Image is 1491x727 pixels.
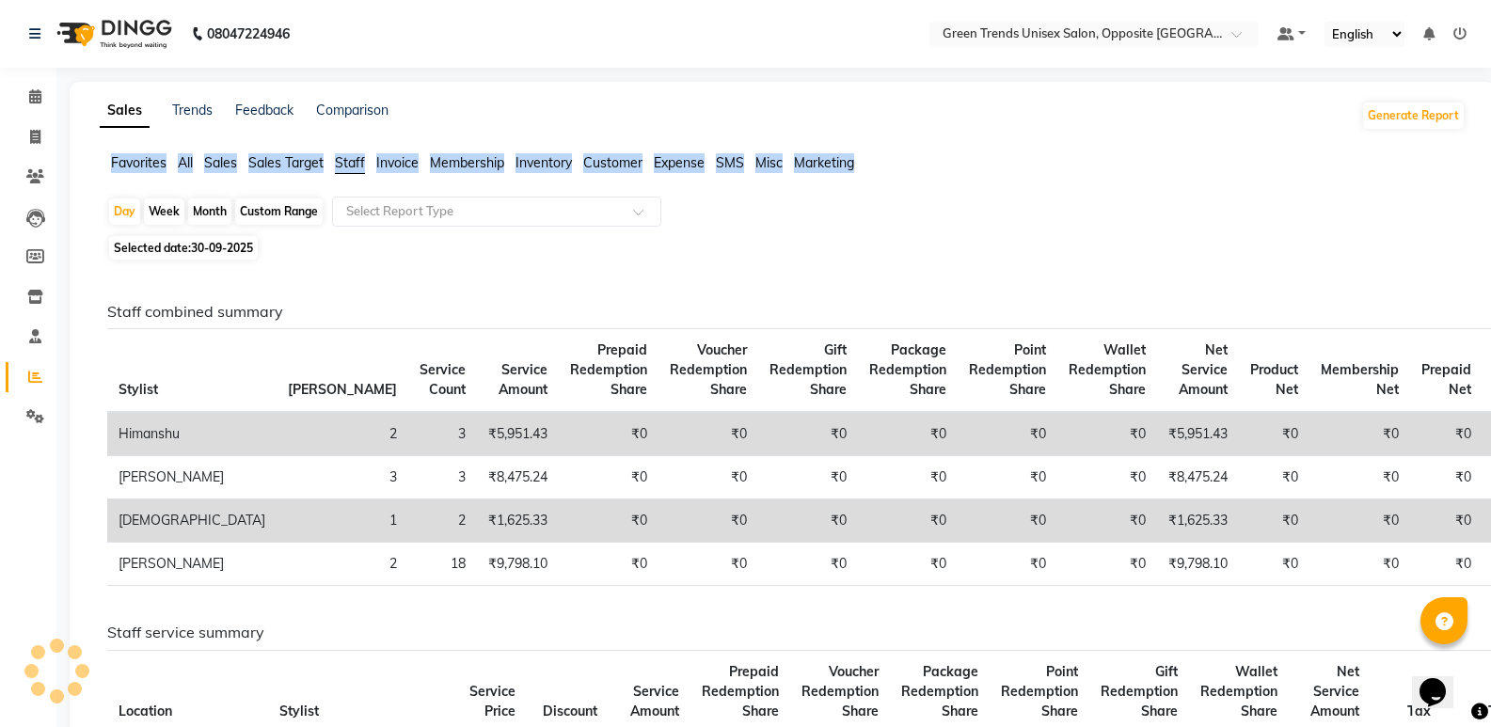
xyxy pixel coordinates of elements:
[1179,341,1228,398] span: Net Service Amount
[559,543,658,586] td: ₹0
[1239,456,1309,499] td: ₹0
[178,154,193,171] span: All
[858,456,958,499] td: ₹0
[755,154,783,171] span: Misc
[1410,456,1483,499] td: ₹0
[869,341,946,398] span: Package Redemption Share
[758,412,858,456] td: ₹0
[1410,499,1483,543] td: ₹0
[408,412,477,456] td: 3
[1057,456,1157,499] td: ₹0
[107,412,277,456] td: Himanshu
[477,499,559,543] td: ₹1,625.33
[1310,663,1359,719] span: Net Service Amount
[1363,103,1464,129] button: Generate Report
[858,543,958,586] td: ₹0
[477,456,559,499] td: ₹8,475.24
[144,198,184,225] div: Week
[316,102,389,119] a: Comparison
[235,102,293,119] a: Feedback
[658,456,758,499] td: ₹0
[204,154,237,171] span: Sales
[408,499,477,543] td: 2
[172,102,213,119] a: Trends
[1157,412,1239,456] td: ₹5,951.43
[654,154,705,171] span: Expense
[408,543,477,586] td: 18
[235,198,323,225] div: Custom Range
[1157,499,1239,543] td: ₹1,625.33
[1239,499,1309,543] td: ₹0
[107,624,1451,641] h6: Staff service summary
[969,341,1046,398] span: Point Redemption Share
[48,8,177,60] img: logo
[277,499,408,543] td: 1
[107,303,1451,321] h6: Staff combined summary
[477,412,559,456] td: ₹5,951.43
[477,543,559,586] td: ₹9,798.10
[1309,456,1410,499] td: ₹0
[1239,543,1309,586] td: ₹0
[1001,663,1078,719] span: Point Redemption Share
[1309,412,1410,456] td: ₹0
[716,154,744,171] span: SMS
[670,341,747,398] span: Voucher Redemption Share
[958,543,1057,586] td: ₹0
[1200,663,1277,719] span: Wallet Redemption Share
[1250,361,1298,398] span: Product Net
[107,456,277,499] td: [PERSON_NAME]
[119,381,158,398] span: Stylist
[1410,412,1483,456] td: ₹0
[1069,341,1146,398] span: Wallet Redemption Share
[858,412,958,456] td: ₹0
[559,456,658,499] td: ₹0
[758,456,858,499] td: ₹0
[658,543,758,586] td: ₹0
[758,543,858,586] td: ₹0
[858,499,958,543] td: ₹0
[119,703,172,719] span: Location
[1157,543,1239,586] td: ₹9,798.10
[658,499,758,543] td: ₹0
[107,499,277,543] td: [DEMOGRAPHIC_DATA]
[958,499,1057,543] td: ₹0
[1407,703,1431,719] span: Tax
[248,154,324,171] span: Sales Target
[191,241,253,255] span: 30-09-2025
[794,154,854,171] span: Marketing
[758,499,858,543] td: ₹0
[1421,361,1471,398] span: Prepaid Net
[958,412,1057,456] td: ₹0
[559,499,658,543] td: ₹0
[1309,543,1410,586] td: ₹0
[570,341,647,398] span: Prepaid Redemption Share
[207,8,290,60] b: 08047224946
[1412,652,1472,708] iframe: chat widget
[630,683,679,719] span: Service Amount
[277,543,408,586] td: 2
[111,154,167,171] span: Favorites
[801,663,879,719] span: Voucher Redemption Share
[408,456,477,499] td: 3
[658,412,758,456] td: ₹0
[1057,412,1157,456] td: ₹0
[1309,499,1410,543] td: ₹0
[1101,663,1178,719] span: Gift Redemption Share
[100,94,150,128] a: Sales
[1057,543,1157,586] td: ₹0
[376,154,419,171] span: Invoice
[958,456,1057,499] td: ₹0
[107,543,277,586] td: [PERSON_NAME]
[188,198,231,225] div: Month
[430,154,504,171] span: Membership
[1321,361,1399,398] span: Membership Net
[499,361,547,398] span: Service Amount
[420,361,466,398] span: Service Count
[109,198,140,225] div: Day
[702,663,779,719] span: Prepaid Redemption Share
[277,412,408,456] td: 2
[1057,499,1157,543] td: ₹0
[1157,456,1239,499] td: ₹8,475.24
[279,703,319,719] span: Stylist
[1410,543,1483,586] td: ₹0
